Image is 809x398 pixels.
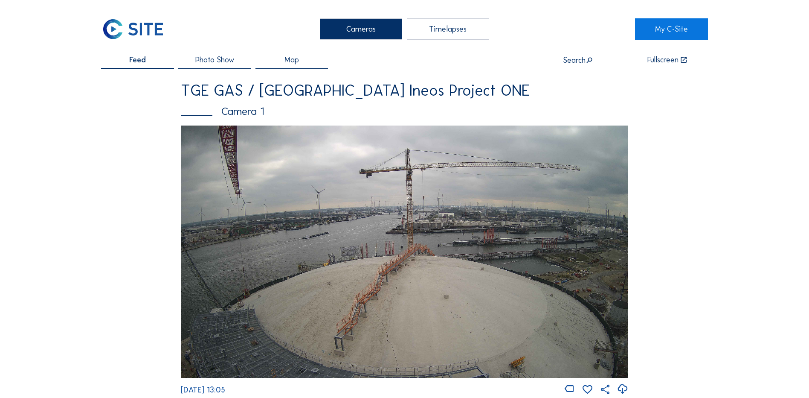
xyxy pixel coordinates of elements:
[647,56,679,64] div: Fullscreen
[181,106,628,117] div: Camera 1
[181,83,628,98] div: TGE GAS / [GEOGRAPHIC_DATA] Ineos Project ONE
[407,18,489,40] div: Timelapses
[320,18,402,40] div: Cameras
[181,385,225,395] span: [DATE] 13:05
[129,56,146,64] span: Feed
[101,18,165,40] img: C-SITE Logo
[181,126,628,378] img: Image
[284,56,299,64] span: Map
[101,18,174,40] a: C-SITE Logo
[195,56,234,64] span: Photo Show
[635,18,708,40] a: My C-Site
